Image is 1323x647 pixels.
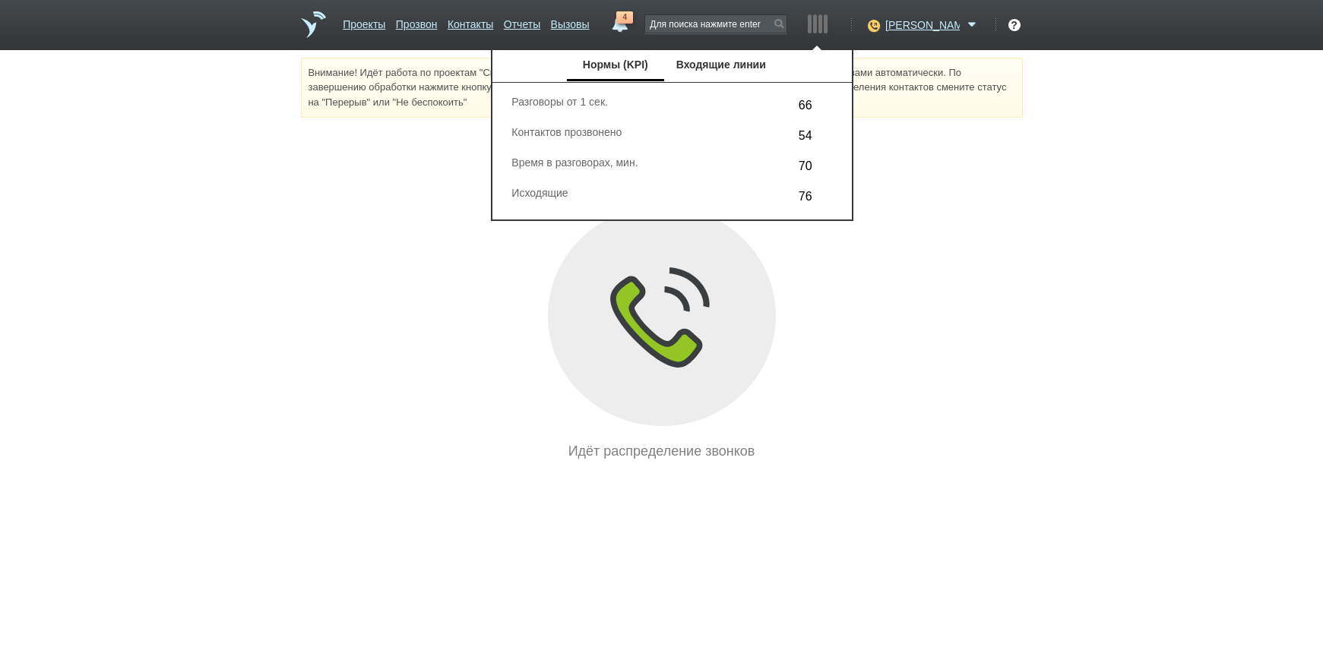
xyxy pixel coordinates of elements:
[511,181,776,204] div: Исходящие
[511,90,776,113] div: Разговоры от 1 сек.
[511,151,776,174] div: Время в разговорах, мин.
[301,58,1023,118] div: Внимание! Идёт работа по проектам "Скорозвон квартал [DATE]", "Скорозвон [DATE]". Контакты будут ...
[301,11,326,38] a: На главную
[1008,19,1021,31] div: ?
[301,441,1023,462] div: Идёт распределение звонков
[799,121,833,151] div: 54
[799,181,833,212] div: 76
[616,11,633,24] span: 4
[448,11,493,33] a: Контакты
[551,11,590,33] a: Вызовы
[343,11,385,33] a: Проекты
[396,11,438,33] a: Прозвон
[548,206,776,425] img: distribution_in_progress.svg
[885,16,980,31] a: [PERSON_NAME]
[664,50,778,82] div: Входящие линии
[645,15,787,33] input: Для поиска нажмите enter
[567,50,664,81] button: Нормы (KPI)
[511,121,776,144] div: Контактов прозвонено
[504,11,540,33] a: Отчеты
[885,17,960,33] span: [PERSON_NAME]
[606,11,633,30] a: 4
[799,151,833,181] div: 70
[799,90,833,121] div: 66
